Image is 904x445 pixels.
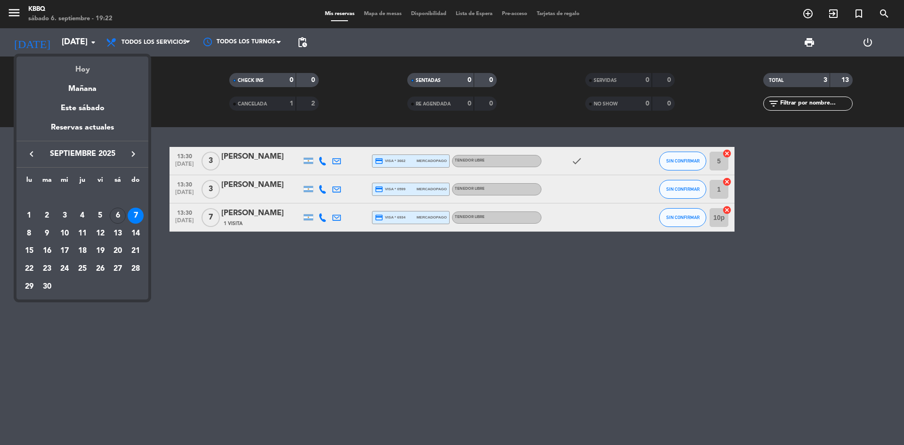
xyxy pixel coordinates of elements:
[56,225,73,243] td: 10 de septiembre de 2025
[109,175,127,189] th: sábado
[91,225,109,243] td: 12 de septiembre de 2025
[23,148,40,160] button: keyboard_arrow_left
[26,148,37,160] i: keyboard_arrow_left
[127,225,145,243] td: 14 de septiembre de 2025
[92,261,108,277] div: 26
[38,175,56,189] th: martes
[20,225,38,243] td: 8 de septiembre de 2025
[38,207,56,225] td: 2 de septiembre de 2025
[56,242,73,260] td: 17 de septiembre de 2025
[128,243,144,259] div: 21
[39,208,55,224] div: 2
[38,225,56,243] td: 9 de septiembre de 2025
[20,207,38,225] td: 1 de septiembre de 2025
[109,260,127,278] td: 27 de septiembre de 2025
[39,243,55,259] div: 16
[110,243,126,259] div: 20
[128,226,144,242] div: 14
[92,208,108,224] div: 5
[16,121,148,141] div: Reservas actuales
[16,57,148,76] div: Hoy
[40,148,125,160] span: septiembre 2025
[73,260,91,278] td: 25 de septiembre de 2025
[39,261,55,277] div: 23
[110,226,126,242] div: 13
[92,243,108,259] div: 19
[128,261,144,277] div: 28
[38,242,56,260] td: 16 de septiembre de 2025
[56,208,73,224] div: 3
[56,175,73,189] th: miércoles
[39,226,55,242] div: 9
[109,225,127,243] td: 13 de septiembre de 2025
[74,226,90,242] div: 11
[38,260,56,278] td: 23 de septiembre de 2025
[20,278,38,296] td: 29 de septiembre de 2025
[125,148,142,160] button: keyboard_arrow_right
[20,175,38,189] th: lunes
[127,175,145,189] th: domingo
[91,207,109,225] td: 5 de septiembre de 2025
[74,208,90,224] div: 4
[56,226,73,242] div: 10
[56,260,73,278] td: 24 de septiembre de 2025
[128,148,139,160] i: keyboard_arrow_right
[91,175,109,189] th: viernes
[56,243,73,259] div: 17
[110,261,126,277] div: 27
[127,207,145,225] td: 7 de septiembre de 2025
[73,175,91,189] th: jueves
[38,278,56,296] td: 30 de septiembre de 2025
[20,189,145,207] td: SEP.
[73,242,91,260] td: 18 de septiembre de 2025
[21,243,37,259] div: 15
[73,207,91,225] td: 4 de septiembre de 2025
[16,76,148,95] div: Mañana
[92,226,108,242] div: 12
[56,207,73,225] td: 3 de septiembre de 2025
[127,242,145,260] td: 21 de septiembre de 2025
[39,279,55,295] div: 30
[127,260,145,278] td: 28 de septiembre de 2025
[21,208,37,224] div: 1
[91,242,109,260] td: 19 de septiembre de 2025
[16,95,148,121] div: Este sábado
[91,260,109,278] td: 26 de septiembre de 2025
[20,242,38,260] td: 15 de septiembre de 2025
[21,226,37,242] div: 8
[21,261,37,277] div: 22
[109,207,127,225] td: 6 de septiembre de 2025
[56,261,73,277] div: 24
[109,242,127,260] td: 20 de septiembre de 2025
[20,260,38,278] td: 22 de septiembre de 2025
[128,208,144,224] div: 7
[110,208,126,224] div: 6
[74,261,90,277] div: 25
[21,279,37,295] div: 29
[73,225,91,243] td: 11 de septiembre de 2025
[74,243,90,259] div: 18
